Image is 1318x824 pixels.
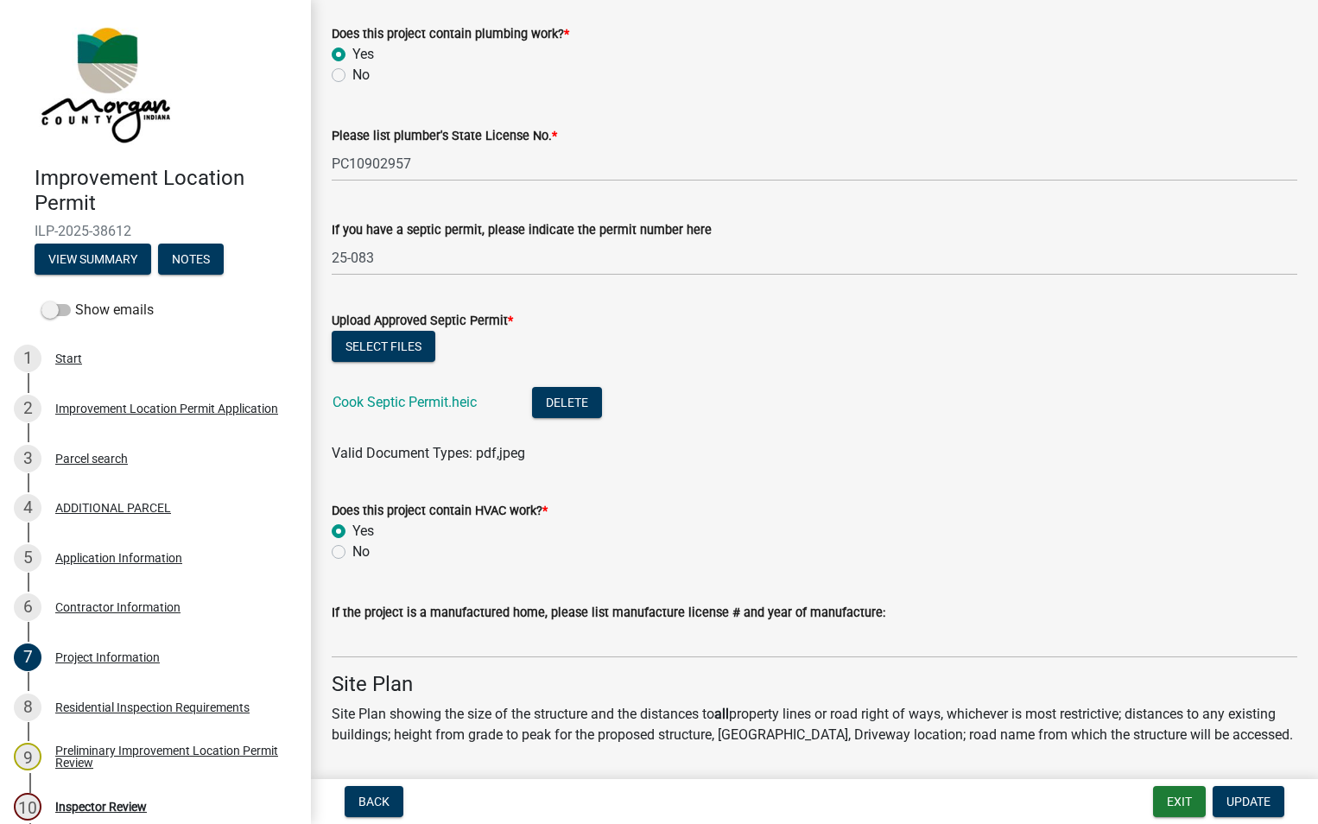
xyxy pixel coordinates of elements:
[55,801,147,813] div: Inspector Review
[14,643,41,671] div: 7
[332,607,885,619] label: If the project is a manufactured home, please list manufacture license # and year of manufacture:
[14,593,41,621] div: 6
[35,166,297,216] h4: Improvement Location Permit
[352,542,370,562] label: No
[332,331,435,362] button: Select files
[345,786,403,817] button: Back
[55,352,82,364] div: Start
[35,223,276,239] span: ILP-2025-38612
[332,672,1297,697] h4: Site Plan
[55,745,283,769] div: Preliminary Improvement Location Permit Review
[55,601,181,613] div: Contractor Information
[14,445,41,472] div: 3
[1226,795,1270,808] span: Update
[332,704,1297,745] p: Site Plan showing the size of the structure and the distances to property lines or road right of ...
[35,253,151,267] wm-modal-confirm: Summary
[35,18,174,148] img: Morgan County, Indiana
[332,130,557,143] label: Please list plumber's State License No.
[332,505,548,517] label: Does this project contain HVAC work?
[14,544,41,572] div: 5
[35,244,151,275] button: View Summary
[55,453,128,465] div: Parcel search
[158,253,224,267] wm-modal-confirm: Notes
[158,244,224,275] button: Notes
[352,65,370,86] label: No
[55,552,182,564] div: Application Information
[714,706,729,722] strong: all
[41,300,154,320] label: Show emails
[14,395,41,422] div: 2
[332,445,525,461] span: Valid Document Types: pdf,jpeg
[14,743,41,770] div: 9
[352,521,374,542] label: Yes
[14,345,41,372] div: 1
[332,225,712,237] label: If you have a septic permit, please indicate the permit number here
[332,315,513,327] label: Upload Approved Septic Permit
[1213,786,1284,817] button: Update
[1153,786,1206,817] button: Exit
[358,795,390,808] span: Back
[55,402,278,415] div: Improvement Location Permit Application
[14,494,41,522] div: 4
[55,701,250,713] div: Residential Inspection Requirements
[14,793,41,821] div: 10
[55,502,171,514] div: ADDITIONAL PARCEL
[532,387,602,418] button: Delete
[332,29,569,41] label: Does this project contain plumbing work?
[532,396,602,412] wm-modal-confirm: Delete Document
[14,694,41,721] div: 8
[55,651,160,663] div: Project Information
[352,44,374,65] label: Yes
[333,394,477,410] a: Cook Septic Permit.heic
